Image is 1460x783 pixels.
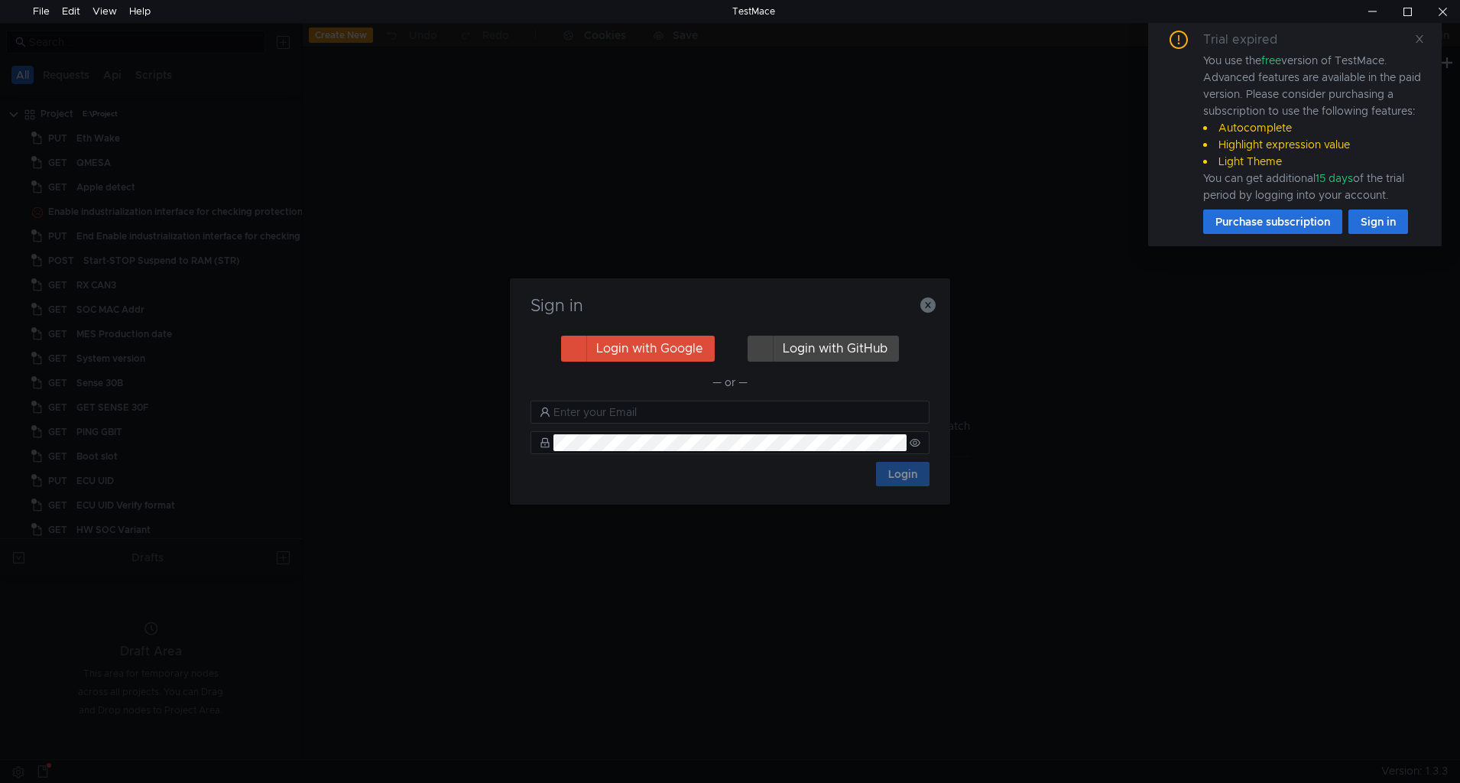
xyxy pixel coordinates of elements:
[1348,210,1408,234] button: Sign in
[1203,136,1423,153] li: Highlight expression value
[1203,153,1423,170] li: Light Theme
[1203,170,1423,203] div: You can get additional of the trial period by logging into your account.
[1203,52,1423,203] div: You use the version of TestMace. Advanced features are available in the paid version. Please cons...
[561,336,715,362] button: Login with Google
[1203,31,1296,49] div: Trial expired
[1316,171,1353,185] span: 15 days
[1203,210,1342,234] button: Purchase subscription
[528,297,932,315] h3: Sign in
[1261,54,1281,67] span: free
[748,336,899,362] button: Login with GitHub
[530,373,930,391] div: — or —
[1203,119,1423,136] li: Autocomplete
[553,404,920,421] input: Enter your Email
